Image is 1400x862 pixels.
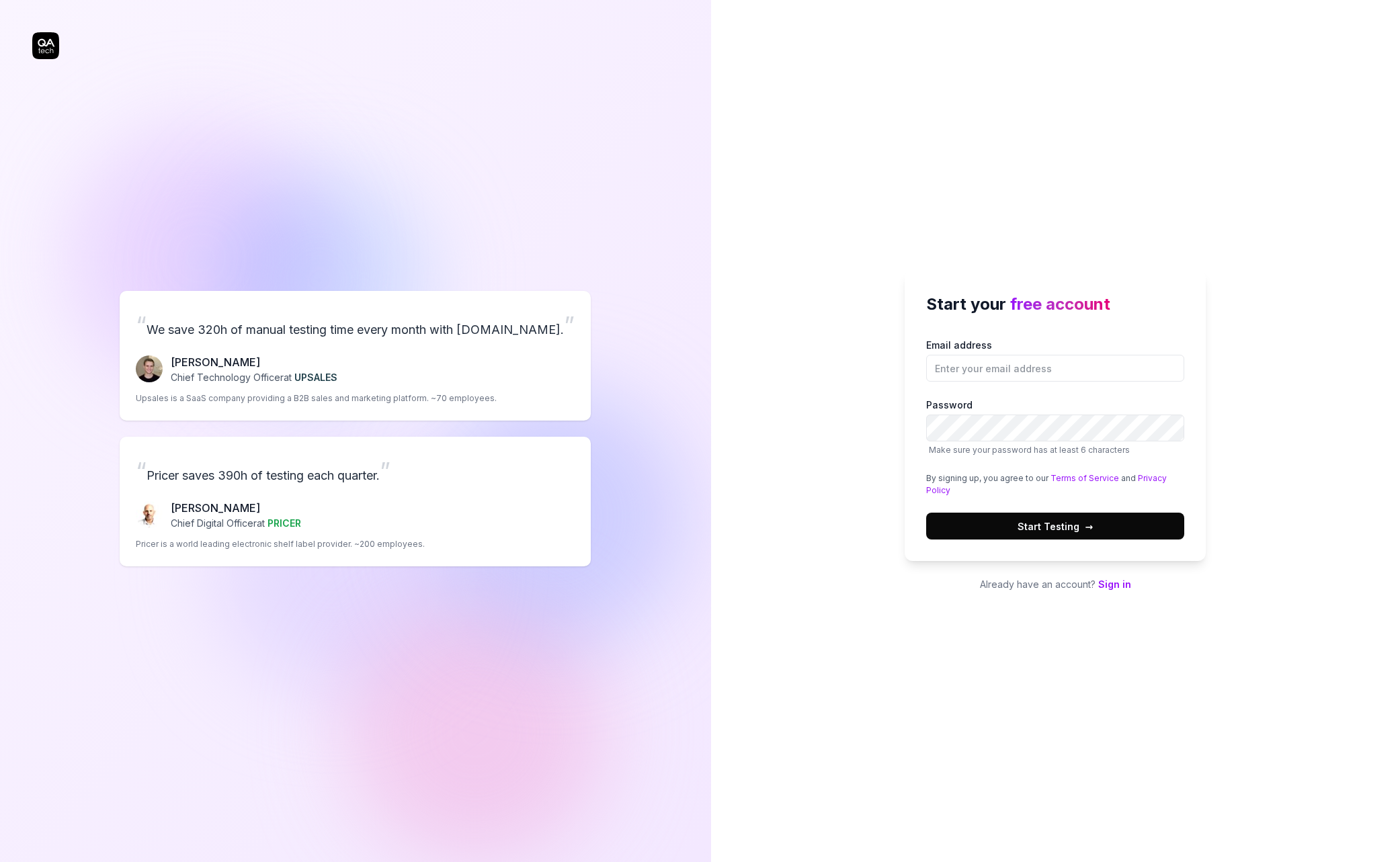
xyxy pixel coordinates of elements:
[294,372,337,383] span: UPSALES
[171,370,337,384] p: Chief Technology Officer at
[1085,519,1093,533] span: →
[1010,294,1110,314] span: free account
[1018,519,1093,533] span: Start Testing
[1098,578,1131,590] a: Sign in
[120,437,591,566] a: “Pricer saves 390h of testing each quarter.”Chris Chalkitis[PERSON_NAME]Chief Digital Officerat P...
[564,310,575,340] span: ”
[267,517,301,529] span: PRICER
[136,453,575,489] p: Pricer saves 390h of testing each quarter.
[380,456,390,486] span: ”
[926,355,1184,382] input: Email address
[136,310,147,340] span: “
[171,516,301,530] p: Chief Digital Officer at
[926,338,1184,382] label: Email address
[171,354,337,370] p: [PERSON_NAME]
[171,500,301,516] p: [PERSON_NAME]
[926,513,1184,540] button: Start Testing→
[905,577,1206,591] p: Already have an account?
[926,292,1184,316] h2: Start your
[136,538,425,550] p: Pricer is a world leading electronic shelf label provider. ~200 employees.
[926,415,1184,441] input: PasswordMake sure your password has at least 6 characters
[136,392,497,404] p: Upsales is a SaaS company providing a B2B sales and marketing platform. ~70 employees.
[136,307,575,343] p: We save 320h of manual testing time every month with [DOMAIN_NAME].
[136,456,147,486] span: “
[136,501,163,528] img: Chris Chalkitis
[120,291,591,421] a: “We save 320h of manual testing time every month with [DOMAIN_NAME].”Fredrik Seidl[PERSON_NAME]Ch...
[1051,473,1119,483] a: Terms of Service
[929,445,1130,455] span: Make sure your password has at least 6 characters
[136,355,163,382] img: Fredrik Seidl
[926,398,1184,456] label: Password
[926,472,1184,497] div: By signing up, you agree to our and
